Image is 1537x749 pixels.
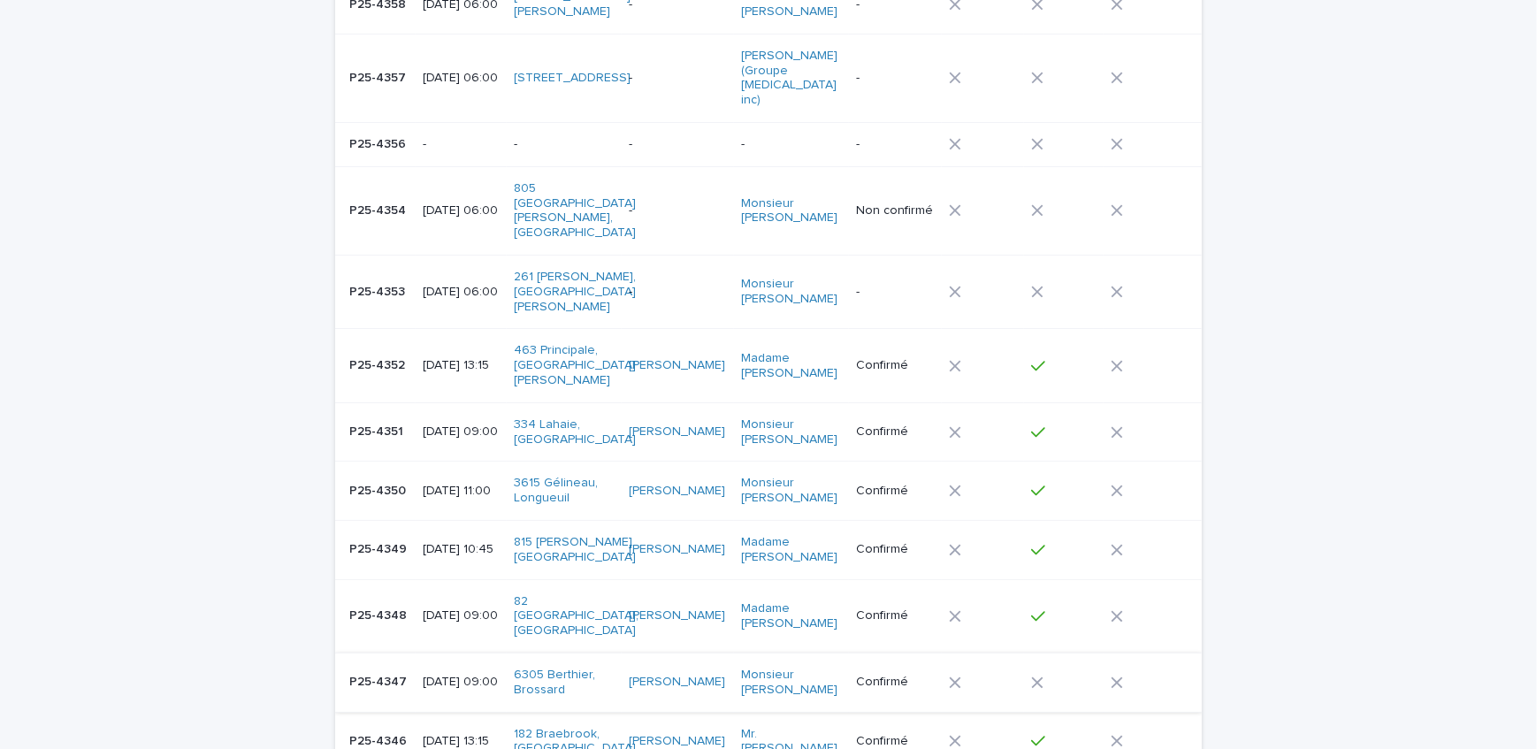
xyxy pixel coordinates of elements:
p: [DATE] 13:15 [423,358,500,373]
a: Monsieur [PERSON_NAME] [741,476,839,506]
a: [PERSON_NAME] [629,734,725,749]
a: [STREET_ADDRESS] [514,71,631,86]
a: 261 [PERSON_NAME], [GEOGRAPHIC_DATA][PERSON_NAME] [514,270,636,314]
p: - [629,71,727,86]
p: P25-4348 [349,605,410,623]
p: [DATE] 09:00 [423,608,500,623]
a: Madame [PERSON_NAME] [741,351,839,381]
p: P25-4353 [349,281,409,300]
p: Confirmé [856,358,935,373]
a: Monsieur [PERSON_NAME] [741,277,839,307]
p: [DATE] 13:15 [423,734,500,749]
tr: P25-4351P25-4351 [DATE] 09:00334 Lahaie, [GEOGRAPHIC_DATA] [PERSON_NAME] Monsieur [PERSON_NAME] C... [335,402,1202,462]
a: 334 Lahaie, [GEOGRAPHIC_DATA] [514,417,636,447]
a: [PERSON_NAME] (Groupe [MEDICAL_DATA] inc) [741,49,839,108]
p: P25-4356 [349,134,409,152]
a: 6305 Berthier, Brossard [514,668,612,698]
a: [PERSON_NAME] [629,542,725,557]
p: Confirmé [856,608,935,623]
p: - [856,285,935,300]
a: [PERSON_NAME] [629,675,725,690]
p: Non confirmé [856,203,935,218]
p: Confirmé [856,484,935,499]
p: - [741,137,839,152]
p: [DATE] 06:00 [423,203,500,218]
p: - [423,137,500,152]
p: [DATE] 09:00 [423,424,500,439]
tr: P25-4348P25-4348 [DATE] 09:0082 [GEOGRAPHIC_DATA], [GEOGRAPHIC_DATA] [PERSON_NAME] Madame [PERSON... [335,579,1202,653]
p: [DATE] 09:00 [423,675,500,690]
a: [PERSON_NAME] [629,424,725,439]
p: P25-4351 [349,421,407,439]
p: [DATE] 11:00 [423,484,500,499]
tr: P25-4347P25-4347 [DATE] 09:006305 Berthier, Brossard [PERSON_NAME] Monsieur [PERSON_NAME] Confirmé [335,653,1202,712]
p: P25-4354 [349,200,409,218]
a: Monsieur [PERSON_NAME] [741,196,839,226]
tr: P25-4354P25-4354 [DATE] 06:00805 [GEOGRAPHIC_DATA][PERSON_NAME], [GEOGRAPHIC_DATA] -Monsieur [PER... [335,166,1202,255]
p: P25-4357 [349,67,409,86]
p: [DATE] 06:00 [423,71,500,86]
tr: P25-4349P25-4349 [DATE] 10:45815 [PERSON_NAME], [GEOGRAPHIC_DATA] [PERSON_NAME] Madame [PERSON_NA... [335,520,1202,579]
p: P25-4352 [349,355,409,373]
p: - [629,137,727,152]
p: [DATE] 06:00 [423,285,500,300]
a: [PERSON_NAME] [629,358,725,373]
tr: P25-4350P25-4350 [DATE] 11:003615 Gélineau, Longueuil [PERSON_NAME] Monsieur [PERSON_NAME] Confirmé [335,462,1202,521]
a: Monsieur [PERSON_NAME] [741,417,839,447]
tr: P25-4357P25-4357 [DATE] 06:00[STREET_ADDRESS] -[PERSON_NAME] (Groupe [MEDICAL_DATA] inc) - [335,34,1202,122]
p: P25-4349 [349,539,410,557]
p: Confirmé [856,424,935,439]
a: 3615 Gélineau, Longueuil [514,476,612,506]
p: P25-4350 [349,480,409,499]
a: 815 [PERSON_NAME], [GEOGRAPHIC_DATA] [514,535,636,565]
tr: P25-4356P25-4356 ----- [335,122,1202,166]
p: P25-4346 [349,730,410,749]
tr: P25-4352P25-4352 [DATE] 13:15463 Principale, [GEOGRAPHIC_DATA][PERSON_NAME] [PERSON_NAME] Madame ... [335,329,1202,402]
a: Monsieur [PERSON_NAME] [741,668,839,698]
p: Confirmé [856,675,935,690]
a: [PERSON_NAME] [629,484,725,499]
p: P25-4347 [349,671,410,690]
a: Madame [PERSON_NAME] [741,535,839,565]
p: - [856,137,935,152]
p: [DATE] 10:45 [423,542,500,557]
p: Confirmé [856,734,935,749]
p: - [856,71,935,86]
p: - [514,137,612,152]
tr: P25-4353P25-4353 [DATE] 06:00261 [PERSON_NAME], [GEOGRAPHIC_DATA][PERSON_NAME] -Monsieur [PERSON_... [335,255,1202,328]
p: Confirmé [856,542,935,557]
p: - [629,203,727,218]
p: - [629,285,727,300]
a: Madame [PERSON_NAME] [741,601,839,631]
a: 805 [GEOGRAPHIC_DATA][PERSON_NAME], [GEOGRAPHIC_DATA] [514,181,636,241]
a: 463 Principale, [GEOGRAPHIC_DATA][PERSON_NAME] [514,343,636,387]
a: [PERSON_NAME] [629,608,725,623]
a: 82 [GEOGRAPHIC_DATA], [GEOGRAPHIC_DATA] [514,594,639,638]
